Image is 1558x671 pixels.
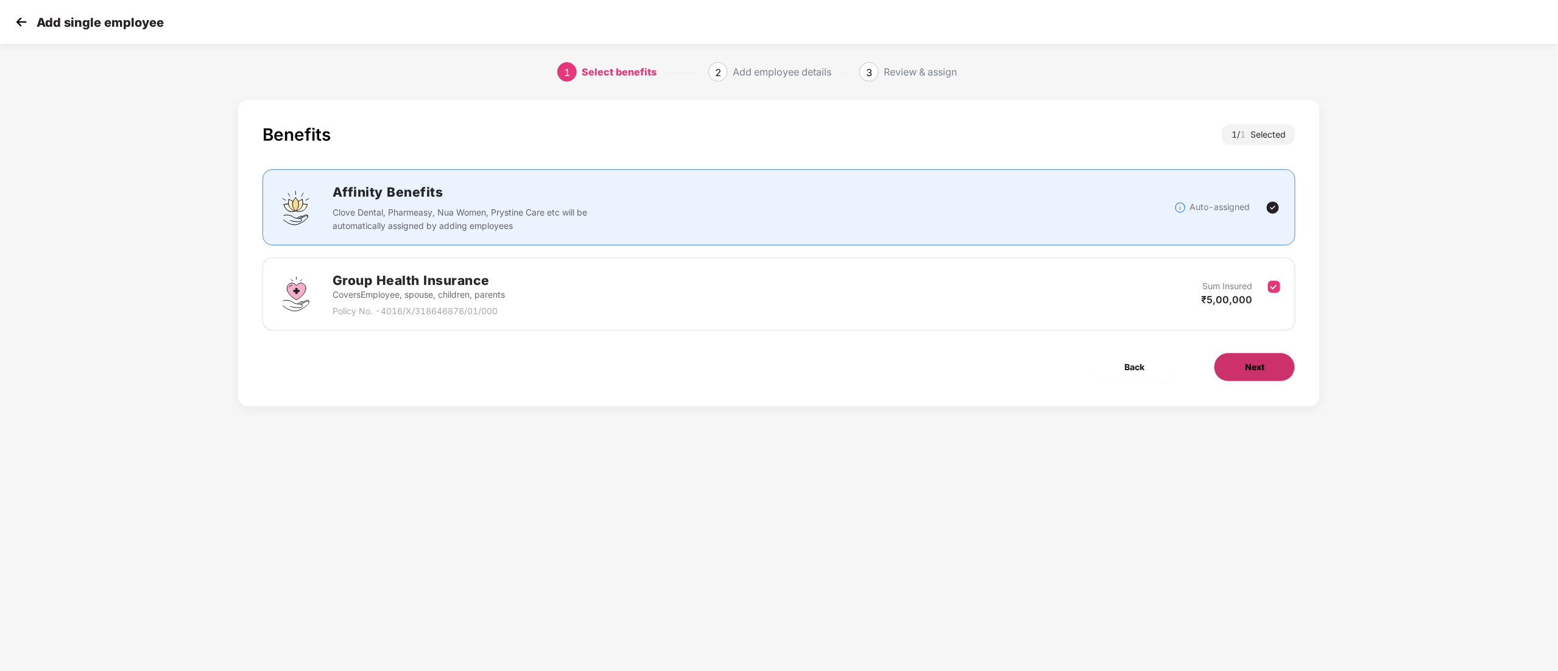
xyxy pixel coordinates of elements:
h2: Group Health Insurance [333,270,505,290]
p: Covers Employee, spouse, children, parents [333,288,505,301]
div: Review & assign [884,62,957,82]
span: 1 [1240,129,1250,139]
p: Sum Insured [1202,279,1252,293]
div: 1 / Selected [1222,124,1295,145]
span: Back [1124,360,1144,374]
span: Next [1245,360,1264,374]
p: Clove Dental, Pharmeasy, Nua Women, Prystine Care etc will be automatically assigned by adding em... [333,206,595,233]
div: Add employee details [733,62,831,82]
img: svg+xml;base64,PHN2ZyBpZD0iSW5mb18tXzMyeDMyIiBkYXRhLW5hbWU9IkluZm8gLSAzMngzMiIgeG1sbnM9Imh0dHA6Ly... [1174,202,1186,214]
span: 1 [564,66,570,79]
p: Policy No. - 4016/X/318646878/01/000 [333,304,505,318]
img: svg+xml;base64,PHN2ZyBpZD0iVGljay0yNHgyNCIgeG1sbnM9Imh0dHA6Ly93d3cudzMub3JnLzIwMDAvc3ZnIiB3aWR0aD... [1266,200,1280,215]
div: Benefits [263,124,331,145]
div: Select benefits [582,62,657,82]
p: Add single employee [37,15,164,30]
button: Back [1094,353,1175,382]
img: svg+xml;base64,PHN2ZyB4bWxucz0iaHR0cDovL3d3dy53My5vcmcvMjAwMC9zdmciIHdpZHRoPSIzMCIgaGVpZ2h0PSIzMC... [12,13,30,31]
span: 2 [715,66,721,79]
p: Auto-assigned [1190,200,1250,214]
img: svg+xml;base64,PHN2ZyBpZD0iQWZmaW5pdHlfQmVuZWZpdHMiIGRhdGEtbmFtZT0iQWZmaW5pdHkgQmVuZWZpdHMiIHhtbG... [278,189,314,226]
button: Next [1214,353,1295,382]
span: ₹5,00,000 [1201,293,1252,306]
img: svg+xml;base64,PHN2ZyBpZD0iR3JvdXBfSGVhbHRoX0luc3VyYW5jZSIgZGF0YS1uYW1lPSJHcm91cCBIZWFsdGggSW5zdX... [278,276,314,312]
span: 3 [866,66,872,79]
h2: Affinity Benefits [333,182,770,202]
